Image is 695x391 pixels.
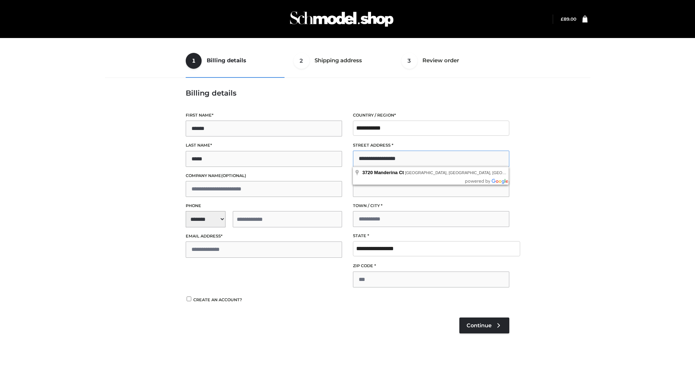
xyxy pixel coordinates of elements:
label: Email address [186,233,342,240]
h3: Billing details [186,89,509,97]
span: 3720 [362,170,373,175]
label: Town / City [353,202,509,209]
span: Manderina Ct [374,170,404,175]
label: Company name [186,172,342,179]
label: Country / Region [353,112,509,119]
label: First name [186,112,342,119]
input: Create an account? [186,297,192,301]
bdi: 89.00 [561,16,576,22]
span: £ [561,16,564,22]
label: ZIP Code [353,262,509,269]
span: [GEOGRAPHIC_DATA], [GEOGRAPHIC_DATA], [GEOGRAPHIC_DATA] [405,171,534,175]
a: Continue [459,318,509,333]
span: Create an account? [193,297,242,302]
span: (optional) [221,173,246,178]
label: Phone [186,202,342,209]
span: Continue [467,322,492,329]
a: £89.00 [561,16,576,22]
img: Schmodel Admin 964 [287,5,396,33]
label: Street address [353,142,509,149]
label: Last name [186,142,342,149]
label: State [353,232,509,239]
